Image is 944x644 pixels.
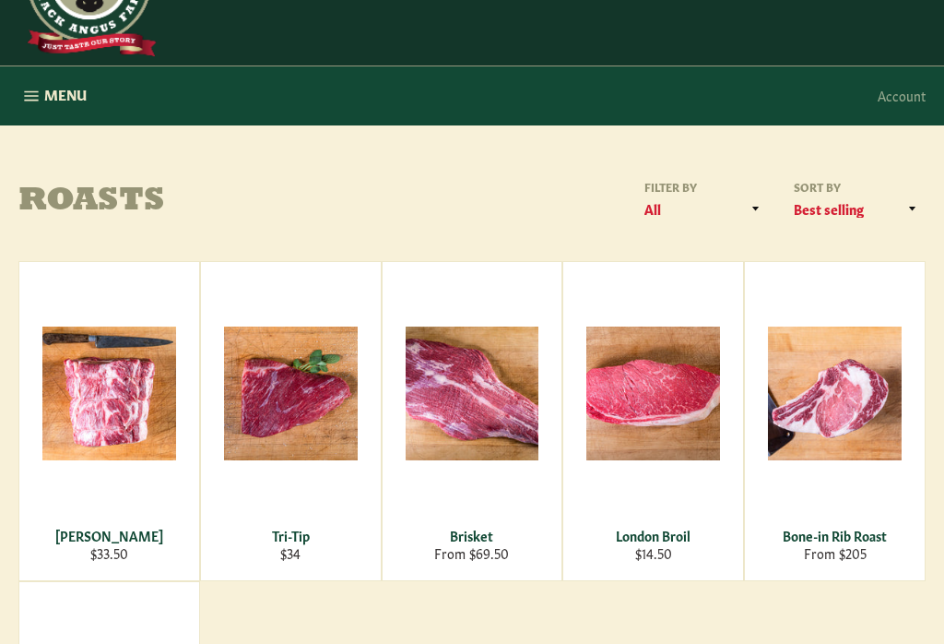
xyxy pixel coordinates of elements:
div: $33.50 [31,544,188,562]
div: Tri-Tip [212,527,369,544]
img: Tri-Tip [224,327,358,460]
a: Brisket Brisket From $69.50 [382,261,563,581]
img: London Broil [586,327,720,460]
div: Brisket [394,527,550,544]
a: Chuck Roast [PERSON_NAME] $33.50 [18,261,200,581]
div: $34 [212,544,369,562]
div: Bone-in Rib Roast [757,527,914,544]
h1: Roasts [18,184,472,221]
div: From $69.50 [394,544,550,562]
img: Bone-in Rib Roast [768,327,902,460]
label: Sort by [787,179,926,195]
label: Filter by [638,179,769,195]
span: Menu [44,85,87,104]
img: Brisket [406,327,539,460]
a: Tri-Tip Tri-Tip $34 [200,261,382,581]
div: $14.50 [575,544,732,562]
div: [PERSON_NAME] [31,527,188,544]
img: Chuck Roast [42,327,176,460]
a: Account [868,68,935,123]
div: From $205 [757,544,914,562]
a: London Broil London Broil $14.50 [562,261,744,581]
a: Bone-in Rib Roast Bone-in Rib Roast From $205 [744,261,926,581]
div: London Broil [575,527,732,544]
